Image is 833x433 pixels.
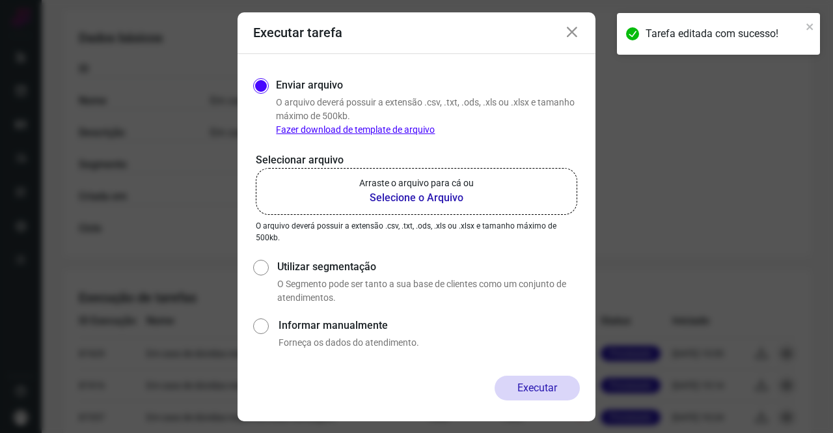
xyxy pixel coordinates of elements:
[276,124,435,135] a: Fazer download de template de arquivo
[806,18,815,34] button: close
[276,77,343,93] label: Enviar arquivo
[359,190,474,206] b: Selecione o Arquivo
[277,259,580,275] label: Utilizar segmentação
[279,318,580,333] label: Informar manualmente
[279,336,580,350] p: Forneça os dados do atendimento.
[277,277,580,305] p: O Segmento pode ser tanto a sua base de clientes como um conjunto de atendimentos.
[495,376,580,400] button: Executar
[646,26,802,42] div: Tarefa editada com sucesso!
[276,96,580,137] p: O arquivo deverá possuir a extensão .csv, .txt, .ods, .xls ou .xlsx e tamanho máximo de 500kb.
[253,25,342,40] h3: Executar tarefa
[359,176,474,190] p: Arraste o arquivo para cá ou
[256,152,577,168] p: Selecionar arquivo
[256,220,577,244] p: O arquivo deverá possuir a extensão .csv, .txt, .ods, .xls ou .xlsx e tamanho máximo de 500kb.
